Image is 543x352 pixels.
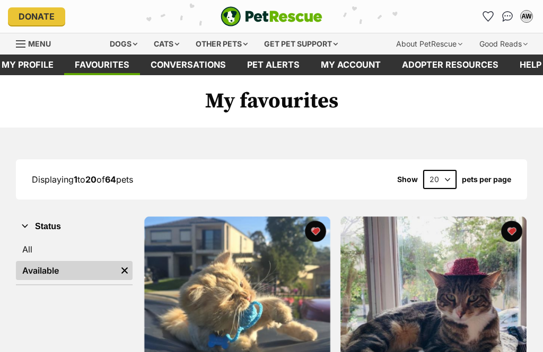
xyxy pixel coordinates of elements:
[310,55,391,75] a: My account
[221,6,322,26] img: logo-e224e6f780fb5917bec1dbf3a21bbac754714ae5b6737aabdf751b685950b380.svg
[105,174,116,185] strong: 64
[32,174,133,185] span: Displaying to of pets
[389,33,470,55] div: About PetRescue
[8,7,65,25] a: Donate
[472,33,535,55] div: Good Reads
[16,238,133,284] div: Status
[462,175,511,184] label: pets per page
[518,8,535,25] button: My account
[16,240,133,259] a: All
[146,33,187,55] div: Cats
[74,174,77,185] strong: 1
[499,8,516,25] a: Conversations
[221,6,322,26] a: PetRescue
[480,8,497,25] a: Favourites
[391,55,509,75] a: Adopter resources
[16,220,133,233] button: Status
[257,33,345,55] div: Get pet support
[397,175,418,184] span: Show
[480,8,535,25] ul: Account quick links
[64,55,140,75] a: Favourites
[102,33,145,55] div: Dogs
[501,221,522,242] button: favourite
[16,33,58,52] a: Menu
[85,174,97,185] strong: 20
[237,55,310,75] a: Pet alerts
[117,261,133,280] a: Remove filter
[28,39,51,48] span: Menu
[521,11,532,22] div: AW
[140,55,237,75] a: conversations
[305,221,326,242] button: favourite
[502,11,513,22] img: chat-41dd97257d64d25036548639549fe6c8038ab92f7586957e7f3b1b290dea8141.svg
[188,33,255,55] div: Other pets
[16,261,117,280] a: Available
